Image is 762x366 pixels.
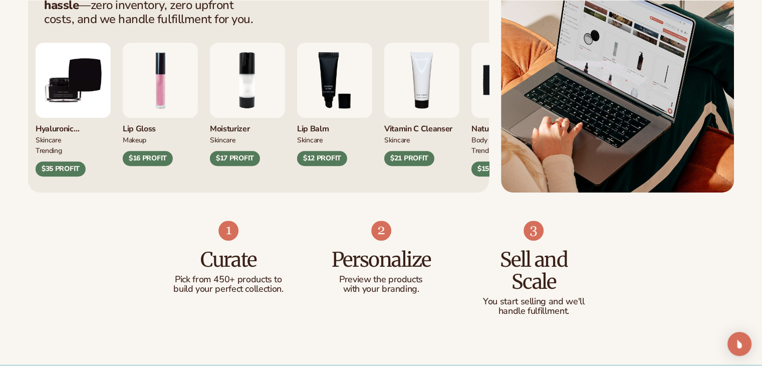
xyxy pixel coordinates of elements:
h3: Personalize [325,249,437,271]
div: BODY Care [471,134,547,145]
div: SKINCARE [297,134,372,145]
img: Vitamin c cleanser. [384,43,459,118]
img: Shopify Image 8 [371,221,391,241]
p: Pick from 450+ products to build your perfect collection. [172,275,285,295]
div: $16 PROFIT [123,151,173,166]
div: $12 PROFIT [297,151,347,166]
img: Shopify Image 7 [218,221,238,241]
img: Nature bar of soap. [471,43,547,118]
div: Moisturizer [210,118,285,134]
div: Open Intercom Messenger [727,332,751,356]
div: Lip Balm [297,118,372,134]
div: MAKEUP [123,134,198,145]
p: You start selling and we'll [477,297,590,307]
div: 3 / 9 [297,43,372,166]
p: handle fulfillment. [477,306,590,316]
p: with your branding. [325,284,437,294]
div: 9 / 9 [36,43,111,176]
div: SKINCARE [210,134,285,145]
div: 2 / 9 [210,43,285,166]
div: 4 / 9 [384,43,459,166]
div: Skincare [384,134,459,145]
div: $15 PROFIT [471,161,522,176]
div: $21 PROFIT [384,151,434,166]
div: TRENDING [471,145,547,155]
div: $35 PROFIT [36,161,86,176]
div: TRENDING [36,145,111,155]
div: SKINCARE [36,134,111,145]
div: Vitamin C Cleanser [384,118,459,134]
div: 1 / 9 [123,43,198,166]
img: Moisturizing lotion. [210,43,285,118]
p: Preview the products [325,275,437,285]
div: Hyaluronic moisturizer [36,118,111,134]
img: Hyaluronic Moisturizer [36,43,111,118]
img: Shopify Image 9 [524,221,544,241]
div: Natural Soap [471,118,547,134]
div: 5 / 9 [471,43,547,176]
div: $17 PROFIT [210,151,260,166]
h3: Sell and Scale [477,249,590,293]
img: Pink lip gloss. [123,43,198,118]
div: Lip Gloss [123,118,198,134]
img: Smoothing lip balm. [297,43,372,118]
h3: Curate [172,249,285,271]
